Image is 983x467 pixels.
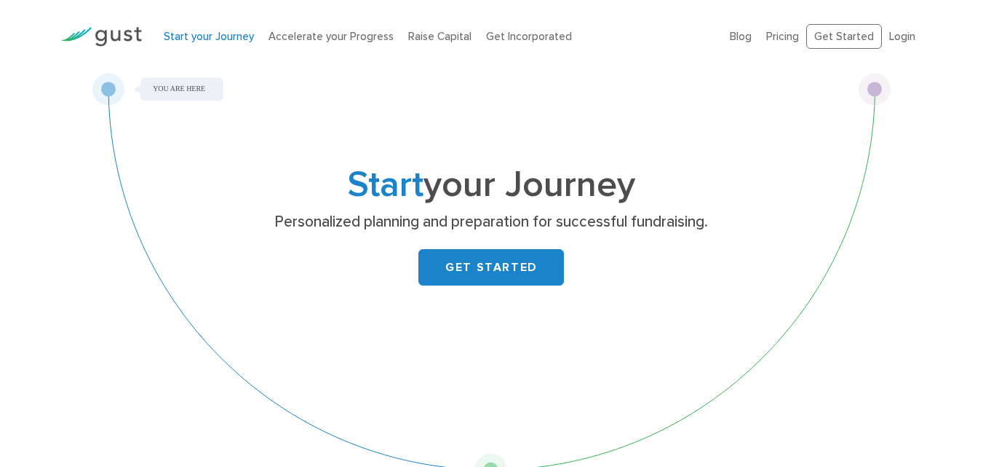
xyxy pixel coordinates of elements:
[408,30,471,43] a: Raise Capital
[418,249,564,286] a: GET STARTED
[486,30,572,43] a: Get Incorporated
[268,30,394,43] a: Accelerate your Progress
[204,168,779,202] h1: your Journey
[806,24,882,50] a: Get Started
[348,163,423,206] span: Start
[889,30,915,43] a: Login
[60,27,142,47] img: Gust Logo
[210,212,773,232] p: Personalized planning and preparation for successful fundraising.
[164,30,254,43] a: Start your Journey
[730,30,752,43] a: Blog
[766,30,799,43] a: Pricing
